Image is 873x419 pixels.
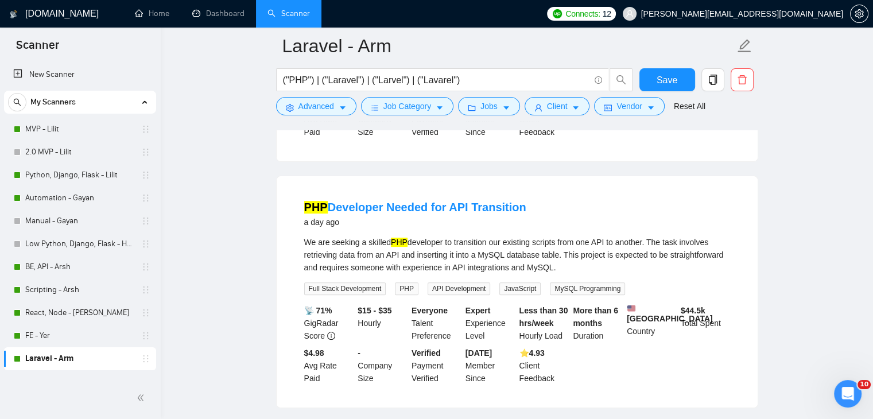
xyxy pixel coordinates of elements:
a: dashboardDashboard [192,9,245,18]
mark: PHP [304,201,328,214]
span: Save [657,73,677,87]
img: upwork-logo.png [553,9,562,18]
span: holder [141,262,150,271]
span: JavaScript [499,282,541,295]
div: Total Spent [678,304,732,342]
span: search [610,75,632,85]
div: Payment Verified [409,347,463,385]
img: 🇺🇸 [627,304,635,312]
mark: PHP [391,238,408,247]
a: BE, API - Arsh [25,255,134,278]
span: holder [141,148,150,157]
span: info-circle [595,76,602,84]
iframe: Intercom live chat [834,380,862,408]
a: setting [850,9,868,18]
b: 📡 71% [304,306,332,315]
button: search [8,93,26,111]
span: delete [731,75,753,85]
div: Country [624,304,678,342]
a: FE - Yer [25,324,134,347]
a: Automation - Gayan [25,187,134,209]
div: Client Feedback [517,347,571,385]
span: holder [141,216,150,226]
b: $4.98 [304,348,324,358]
a: Python, Django, Flask - Lilit [25,164,134,187]
span: API Development [428,282,490,295]
span: Scanner [7,37,68,61]
input: Search Freelance Jobs... [283,73,589,87]
span: edit [737,38,752,53]
span: holder [141,331,150,340]
b: Expert [465,306,491,315]
span: setting [286,103,294,112]
div: Member Since [463,347,517,385]
span: holder [141,193,150,203]
span: holder [141,170,150,180]
b: [DATE] [465,348,492,358]
span: Connects: [565,7,600,20]
a: 2.0 MVP - Lilit [25,141,134,164]
span: holder [141,125,150,134]
button: Save [639,68,695,91]
b: Verified [412,348,441,358]
div: Hourly Load [517,304,571,342]
button: copy [701,68,724,91]
div: Company Size [355,347,409,385]
span: caret-down [572,103,580,112]
button: folderJobscaret-down [458,97,520,115]
b: Everyone [412,306,448,315]
div: Hourly [355,304,409,342]
span: Advanced [298,100,334,112]
span: search [9,98,26,106]
span: My Scanners [30,91,76,114]
b: [GEOGRAPHIC_DATA] [627,304,713,323]
b: More than 6 months [573,306,618,328]
input: Scanner name... [282,32,735,60]
span: Vendor [616,100,642,112]
a: New Scanner [13,63,147,86]
span: Jobs [480,100,498,112]
button: idcardVendorcaret-down [594,97,664,115]
span: caret-down [436,103,444,112]
span: idcard [604,103,612,112]
a: Low Python, Django, Flask - Hayk [25,232,134,255]
span: copy [702,75,724,85]
div: Experience Level [463,304,517,342]
b: ⭐️ 4.93 [519,348,545,358]
button: barsJob Categorycaret-down [361,97,453,115]
a: Reset All [674,100,705,112]
span: holder [141,354,150,363]
span: caret-down [502,103,510,112]
span: setting [851,9,868,18]
div: GigRadar Score [302,304,356,342]
div: Talent Preference [409,304,463,342]
span: holder [141,308,150,317]
b: - [358,348,360,358]
div: We are seeking a skilled developer to transition our existing scripts from one API to another. Th... [304,236,730,274]
a: Laravel - Arm [25,347,134,370]
button: userClientcaret-down [525,97,590,115]
span: Job Category [383,100,431,112]
button: setting [850,5,868,23]
a: Scripting - Arsh [25,278,134,301]
span: bars [371,103,379,112]
div: Avg Rate Paid [302,347,356,385]
span: Full Stack Development [304,282,386,295]
li: New Scanner [4,63,156,86]
a: searchScanner [267,9,310,18]
div: Duration [571,304,624,342]
a: homeHome [135,9,169,18]
b: $15 - $35 [358,306,391,315]
span: info-circle [327,332,335,340]
span: MySQL Programming [550,282,625,295]
span: holder [141,285,150,294]
img: logo [10,5,18,24]
button: delete [731,68,754,91]
button: settingAdvancedcaret-down [276,97,356,115]
a: PHPDeveloper Needed for API Transition [304,201,526,214]
div: a day ago [304,215,526,229]
b: $ 44.5k [681,306,705,315]
span: PHP [395,282,418,295]
a: Manual - Gayan [25,209,134,232]
span: 10 [858,380,871,389]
